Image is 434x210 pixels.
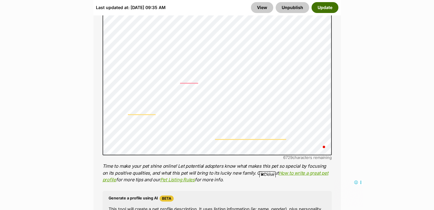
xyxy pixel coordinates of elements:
button: Unpublish [276,2,309,13]
textarea: To enrich screen reader interactions, please activate Accessibility in Grammarly extension settings [103,11,332,155]
a: How to write a great pet profile [103,170,328,183]
span: Close [259,171,276,177]
iframe: Advertisement [71,180,363,207]
div: characters remaining [103,155,332,160]
button: Update [312,2,338,13]
span: 6729 [283,155,293,160]
div: Last updated at: [DATE] 09:35 AM [96,2,166,13]
a: View [251,2,273,13]
p: Time to make your pet shine online! Let potential adopters know what makes this pet so special by... [103,163,332,183]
